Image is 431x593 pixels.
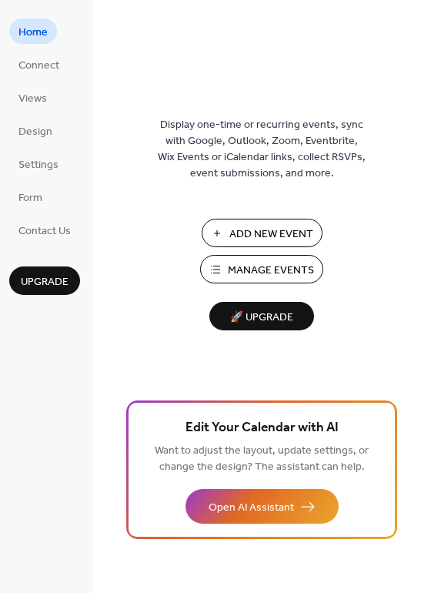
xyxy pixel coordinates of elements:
[185,489,339,524] button: Open AI Assistant
[18,190,42,206] span: Form
[9,118,62,143] a: Design
[21,274,68,290] span: Upgrade
[9,184,52,209] a: Form
[9,266,80,295] button: Upgrade
[228,263,314,279] span: Manage Events
[9,151,68,176] a: Settings
[200,255,323,283] button: Manage Events
[209,302,314,330] button: 🚀 Upgrade
[219,307,305,328] span: 🚀 Upgrade
[9,85,56,110] a: Views
[18,25,48,41] span: Home
[9,217,80,243] a: Contact Us
[9,52,68,77] a: Connect
[155,441,369,477] span: Want to adjust the layout, update settings, or change the design? The assistant can help.
[18,223,71,240] span: Contact Us
[158,117,366,182] span: Display one-time or recurring events, sync with Google, Outlook, Zoom, Eventbrite, Wix Events or ...
[229,226,313,243] span: Add New Event
[209,500,294,516] span: Open AI Assistant
[18,157,58,173] span: Settings
[18,58,59,74] span: Connect
[202,219,322,247] button: Add New Event
[18,91,47,107] span: Views
[18,124,52,140] span: Design
[185,417,339,439] span: Edit Your Calendar with AI
[9,18,57,44] a: Home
